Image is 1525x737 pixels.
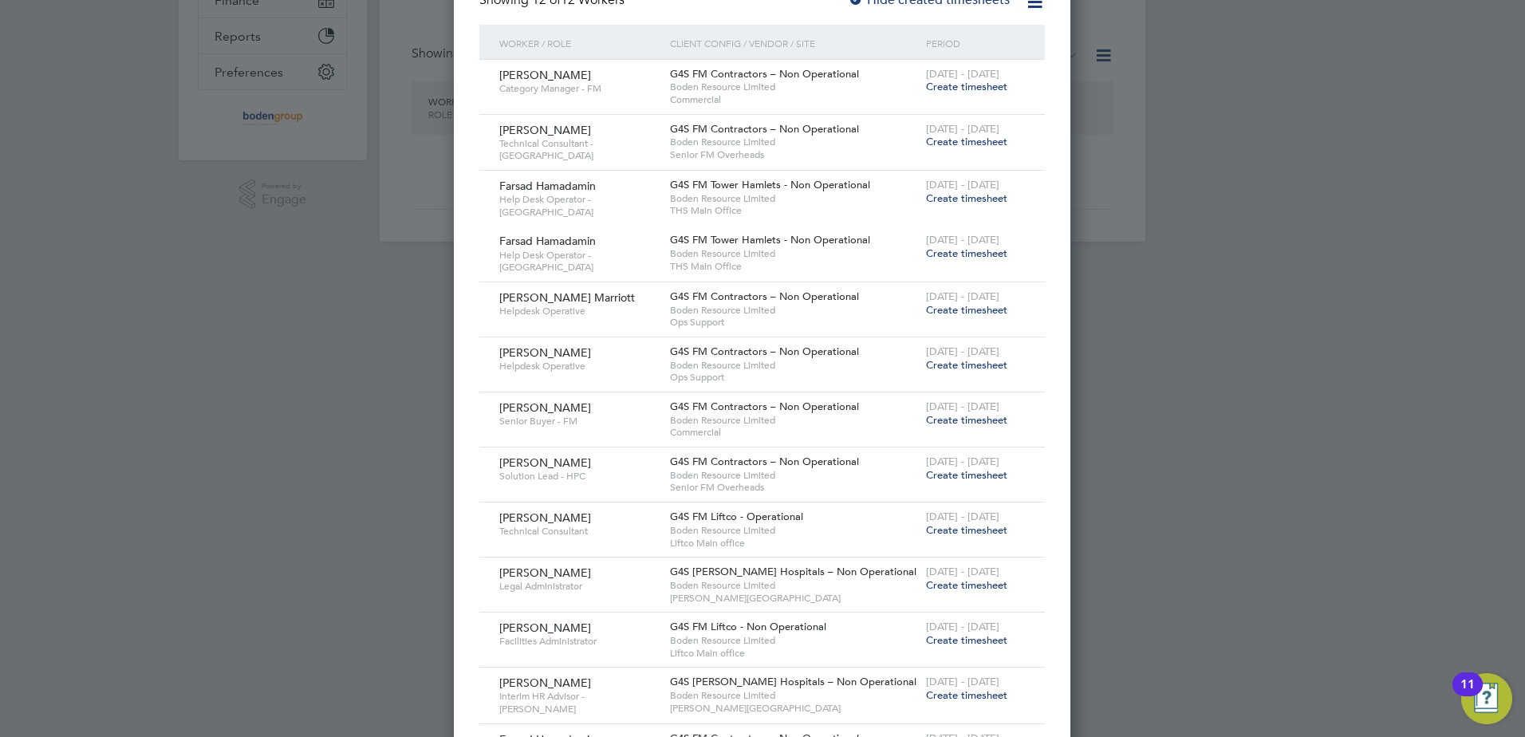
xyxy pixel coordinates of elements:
span: Helpdesk Operative [499,305,658,317]
span: Boden Resource Limited [670,524,918,537]
span: Help Desk Operator - [GEOGRAPHIC_DATA] [499,249,658,274]
span: Create timesheet [926,246,1007,260]
span: [PERSON_NAME] [499,123,591,137]
span: Create timesheet [926,578,1007,592]
span: G4S FM Liftco - Non Operational [670,620,826,633]
span: Legal Administrator [499,580,658,593]
span: Ops Support [670,316,918,329]
span: [PERSON_NAME] [499,345,591,360]
span: [DATE] - [DATE] [926,178,999,191]
span: Create timesheet [926,523,1007,537]
span: G4S FM Tower Hamlets - Non Operational [670,178,870,191]
span: G4S [PERSON_NAME] Hospitals – Non Operational [670,565,916,578]
span: [DATE] - [DATE] [926,455,999,468]
span: Liftco Main office [670,647,918,660]
span: [PERSON_NAME] [499,68,591,82]
span: Solution Lead - HPC [499,470,658,483]
span: [PERSON_NAME] [499,621,591,635]
span: Technical Consultant - [GEOGRAPHIC_DATA] [499,137,658,162]
span: Senior Buyer - FM [499,415,658,428]
span: Create timesheet [926,413,1007,427]
span: THS Main Office [670,260,918,273]
span: Boden Resource Limited [670,136,918,148]
span: G4S FM Contractors – Non Operational [670,122,859,136]
span: G4S FM Contractors – Non Operational [670,290,859,303]
span: [DATE] - [DATE] [926,675,999,688]
span: THS Main Office [670,204,918,217]
span: G4S FM Liftco - Operational [670,510,803,523]
span: [PERSON_NAME][GEOGRAPHIC_DATA] [670,702,918,715]
span: Boden Resource Limited [670,247,918,260]
span: [DATE] - [DATE] [926,290,999,303]
span: G4S FM Contractors – Non Operational [670,455,859,468]
span: Help Desk Operator - [GEOGRAPHIC_DATA] [499,193,658,218]
span: Interim HR Advisor - [PERSON_NAME] [499,690,658,715]
div: Period [922,25,1029,61]
div: Client Config / Vendor / Site [666,25,922,61]
span: Commercial [670,93,918,106]
span: Boden Resource Limited [670,414,918,427]
span: [DATE] - [DATE] [926,510,999,523]
span: Boden Resource Limited [670,689,918,702]
button: Open Resource Center, 11 new notifications [1461,673,1512,724]
span: Boden Resource Limited [670,192,918,205]
span: G4S FM Contractors – Non Operational [670,345,859,358]
span: Boden Resource Limited [670,469,918,482]
span: [PERSON_NAME] [499,510,591,525]
span: Boden Resource Limited [670,304,918,317]
div: Worker / Role [495,25,666,61]
span: G4S FM Tower Hamlets - Non Operational [670,233,870,246]
span: Facilities Administrator [499,635,658,648]
span: Boden Resource Limited [670,359,918,372]
span: Create timesheet [926,358,1007,372]
span: [PERSON_NAME] [499,566,591,580]
span: [DATE] - [DATE] [926,620,999,633]
span: [DATE] - [DATE] [926,122,999,136]
span: Senior FM Overheads [670,481,918,494]
span: Senior FM Overheads [670,148,918,161]
span: [PERSON_NAME] [499,676,591,690]
span: [DATE] - [DATE] [926,565,999,578]
span: Technical Consultant [499,525,658,538]
span: [DATE] - [DATE] [926,345,999,358]
span: Liftco Main office [670,537,918,550]
span: G4S [PERSON_NAME] Hospitals – Non Operational [670,675,916,688]
span: [DATE] - [DATE] [926,400,999,413]
span: Create timesheet [926,688,1007,702]
span: Create timesheet [926,633,1007,647]
span: Boden Resource Limited [670,81,918,93]
span: Farsad Hamadamin [499,234,596,248]
span: [DATE] - [DATE] [926,233,999,246]
span: Boden Resource Limited [670,634,918,647]
span: G4S FM Contractors – Non Operational [670,67,859,81]
span: [PERSON_NAME] Marriott [499,290,635,305]
span: Create timesheet [926,135,1007,148]
div: 11 [1460,684,1475,705]
span: Category Manager - FM [499,82,658,95]
span: Helpdesk Operative [499,360,658,372]
span: [PERSON_NAME] [499,400,591,415]
span: G4S FM Contractors – Non Operational [670,400,859,413]
span: [PERSON_NAME] [499,455,591,470]
span: Commercial [670,426,918,439]
span: Ops Support [670,371,918,384]
span: Boden Resource Limited [670,579,918,592]
span: Farsad Hamadamin [499,179,596,193]
span: [DATE] - [DATE] [926,67,999,81]
span: [PERSON_NAME][GEOGRAPHIC_DATA] [670,592,918,605]
span: Create timesheet [926,191,1007,205]
span: Create timesheet [926,468,1007,482]
span: Create timesheet [926,80,1007,93]
span: Create timesheet [926,303,1007,317]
